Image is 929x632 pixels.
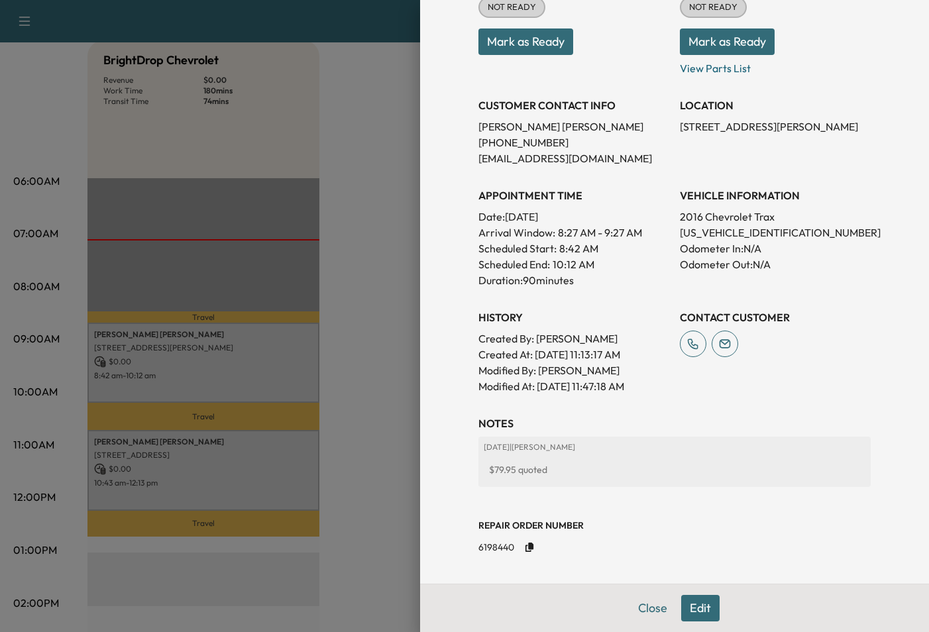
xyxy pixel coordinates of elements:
[478,256,550,272] p: Scheduled End:
[478,331,669,346] p: Created By : [PERSON_NAME]
[484,442,865,452] p: [DATE] | [PERSON_NAME]
[478,134,669,150] p: [PHONE_NUMBER]
[680,187,871,203] h3: VEHICLE INFORMATION
[680,28,775,55] button: Mark as Ready
[478,272,669,288] p: Duration: 90 minutes
[478,309,669,325] h3: History
[553,256,594,272] p: 10:12 AM
[478,119,669,134] p: [PERSON_NAME] [PERSON_NAME]
[478,240,557,256] p: Scheduled Start:
[478,28,573,55] button: Mark as Ready
[478,346,669,362] p: Created At : [DATE] 11:13:17 AM
[478,519,871,532] h3: Repair Order number
[680,209,871,225] p: 2016 Chevrolet Trax
[478,225,669,240] p: Arrival Window:
[478,97,669,113] h3: CUSTOMER CONTACT INFO
[680,97,871,113] h3: LOCATION
[478,415,871,431] h3: NOTES
[559,240,598,256] p: 8:42 AM
[681,595,720,621] button: Edit
[680,55,871,76] p: View Parts List
[478,187,669,203] h3: APPOINTMENT TIME
[478,378,669,394] p: Modified At : [DATE] 11:47:18 AM
[478,209,669,225] p: Date: [DATE]
[484,458,865,482] div: $79.95 quoted
[558,225,642,240] span: 8:27 AM - 9:27 AM
[629,595,676,621] button: Close
[680,225,871,240] p: [US_VEHICLE_IDENTIFICATION_NUMBER]
[680,256,871,272] p: Odometer Out: N/A
[478,150,669,166] p: [EMAIL_ADDRESS][DOMAIN_NAME]
[478,362,669,378] p: Modified By : [PERSON_NAME]
[680,119,871,134] p: [STREET_ADDRESS][PERSON_NAME]
[680,309,871,325] h3: CONTACT CUSTOMER
[680,240,871,256] p: Odometer In: N/A
[478,541,514,554] span: 6198440
[681,1,745,14] span: NOT READY
[480,1,544,14] span: NOT READY
[519,537,539,557] button: Copy to clipboard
